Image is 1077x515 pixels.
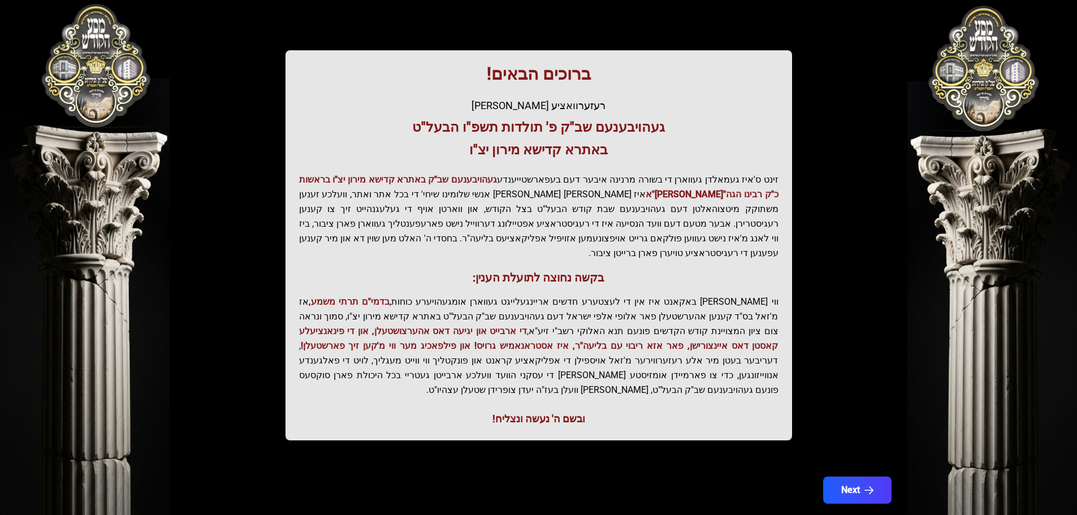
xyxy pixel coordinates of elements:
[299,270,778,285] h3: בקשה נחוצה לתועלת הענין:
[823,477,892,504] button: Next
[309,296,390,307] span: בדמי"ם תרתי משמע,
[299,141,778,159] h3: באתרא קדישא מירון יצ"ו
[299,98,778,114] div: רעזערוואציע [PERSON_NAME]
[299,326,778,351] span: די ארבייט און יגיעה דאס אהערצושטעלן, און די פינאנציעלע קאסטן דאס איינצורישן, פאר אזא ריבוי עם בלי...
[299,64,778,84] h1: ברוכים הבאים!
[299,411,778,427] div: ובשם ה' נעשה ונצליח!
[299,295,778,397] p: ווי [PERSON_NAME] באקאנט איז אין די לעצטערע חדשים אריינגעלייגט געווארן אומגעהויערע כוחות, אז מ'זא...
[299,118,778,136] h3: געהויבענעם שב"ק פ' תולדות תשפ"ו הבעל"ט
[299,174,778,200] span: געהויבענעם שב"ק באתרא קדישא מירון יצ"ו בראשות כ"ק רבינו הגה"[PERSON_NAME]"א
[299,172,778,261] p: זינט ס'איז געמאלדן געווארן די בשורה מרנינה איבער דעם בעפארשטייענדע איז [PERSON_NAME] [PERSON_NAME...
